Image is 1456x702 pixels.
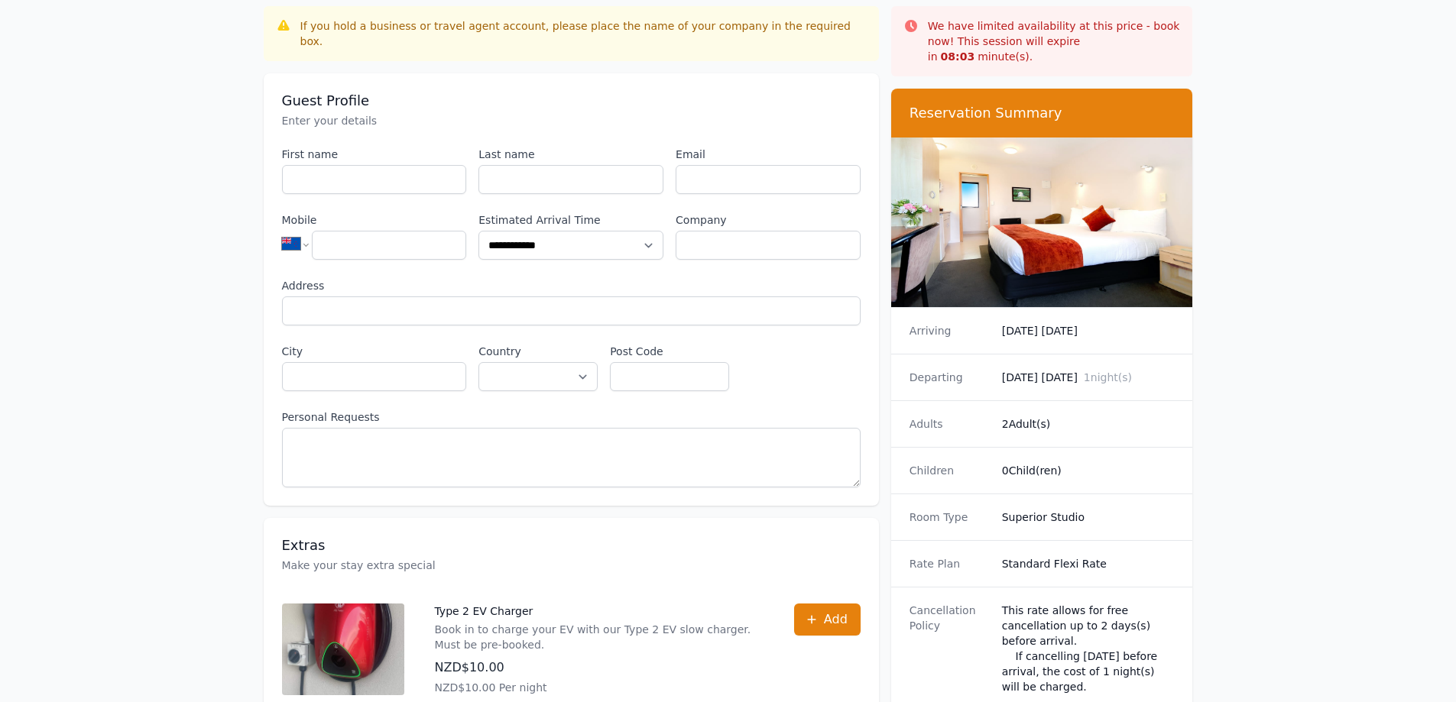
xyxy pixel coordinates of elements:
[478,344,598,359] label: Country
[824,610,848,629] span: Add
[282,603,404,695] img: Type 2 EV Charger
[910,104,1175,122] h3: Reservation Summary
[435,622,764,652] p: Book in to charge your EV with our Type 2 EV slow charger. Must be pre-booked.
[928,18,1181,64] p: We have limited availability at this price - book now! This session will expire in minute(s).
[1002,603,1175,694] div: This rate allows for free cancellation up to 2 days(s) before arrival. If cancelling [DATE] befor...
[910,416,990,432] dt: Adults
[910,463,990,478] dt: Children
[910,510,990,525] dt: Room Type
[282,409,861,425] label: Personal Requests
[1002,556,1175,571] dd: Standard Flexi Rate
[910,556,990,571] dt: Rate Plan
[1084,371,1132,383] span: 1 night(s)
[282,147,467,162] label: First name
[1002,323,1175,338] dd: [DATE] [DATE]
[282,536,861,555] h3: Extras
[435,680,764,695] p: NZD$10.00 Per night
[478,147,663,162] label: Last name
[300,18,867,49] div: If you hold a business or travel agent account, please place the name of your company in the requ...
[435,603,764,619] p: Type 2 EV Charger
[478,212,663,228] label: Estimated Arrival Time
[282,113,861,128] p: Enter your details
[941,50,975,63] strong: 08 : 03
[610,344,729,359] label: Post Code
[282,278,861,293] label: Address
[282,212,467,228] label: Mobile
[910,323,990,338] dt: Arriving
[1002,510,1175,525] dd: Superior Studio
[435,658,764,677] p: NZD$10.00
[676,147,861,162] label: Email
[1002,370,1175,385] dd: [DATE] [DATE]
[676,212,861,228] label: Company
[891,137,1193,307] img: Superior Studio
[282,558,861,573] p: Make your stay extra special
[282,92,861,110] h3: Guest Profile
[794,603,861,636] button: Add
[910,603,990,694] dt: Cancellation Policy
[1002,463,1175,478] dd: 0 Child(ren)
[910,370,990,385] dt: Departing
[282,344,467,359] label: City
[1002,416,1175,432] dd: 2 Adult(s)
